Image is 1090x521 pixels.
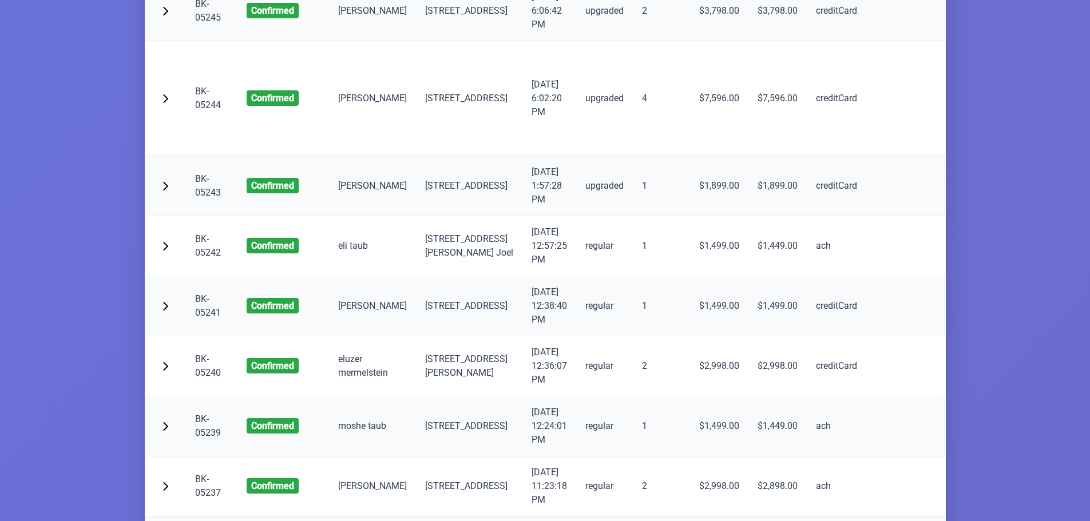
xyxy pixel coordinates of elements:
td: 2 [633,456,690,516]
td: [DATE] 12:38:40 PM [522,276,576,336]
td: regular [576,276,633,336]
td: [DATE] 12:24:01 PM [522,396,576,456]
td: [PERSON_NAME] [329,456,416,516]
td: [PERSON_NAME] [329,276,416,336]
td: [STREET_ADDRESS] [416,396,522,456]
a: BK-05237 [195,474,221,498]
span: confirmed [247,178,299,193]
a: BK-05242 [195,233,221,258]
td: regular [576,396,633,456]
td: [DATE] 11:23:18 PM [522,456,576,516]
td: [DATE] 1:57:28 PM [522,156,576,216]
td: [STREET_ADDRESS] [416,456,522,516]
td: 2 [633,336,690,396]
td: [STREET_ADDRESS][PERSON_NAME] Joel [416,216,522,276]
td: creditCard [807,41,911,156]
td: 1 [633,216,690,276]
td: [STREET_ADDRESS] [416,276,522,336]
td: [DATE] 12:36:07 PM [522,336,576,396]
span: confirmed [247,298,299,313]
span: confirmed [247,478,299,494]
td: 1 [633,276,690,336]
td: 4 [633,41,690,156]
td: creditCard [807,156,911,216]
td: regular [576,456,633,516]
a: BK-05241 [195,293,221,318]
span: confirmed [247,3,299,18]
td: $1,499.00 [690,276,748,336]
td: ach [807,396,911,456]
td: $1,499.00 [690,396,748,456]
a: BK-05244 [195,86,221,110]
td: $7,596.00 [748,41,807,156]
td: [DATE] 12:57:25 PM [522,216,576,276]
span: confirmed [247,418,299,433]
td: $1,899.00 [690,156,748,216]
td: eli taub [329,216,416,276]
td: 1 [633,396,690,456]
td: ach [807,216,911,276]
td: $1,499.00 [748,276,807,336]
td: 1 [633,156,690,216]
td: $2,998.00 [690,336,748,396]
td: creditCard [807,276,911,336]
td: [STREET_ADDRESS] [PERSON_NAME] [416,336,522,396]
a: BK-05240 [195,353,221,378]
td: upgraded [576,41,633,156]
td: [PERSON_NAME] [329,41,416,156]
td: eluzer mermelstein [329,336,416,396]
td: upgraded [576,156,633,216]
td: $2,998.00 [748,336,807,396]
td: [STREET_ADDRESS] [416,156,522,216]
span: confirmed [247,238,299,253]
td: regular [576,216,633,276]
td: $2,998.00 [690,456,748,516]
td: ach [807,456,911,516]
a: BK-05243 [195,173,221,198]
span: confirmed [247,358,299,373]
td: $7,596.00 [690,41,748,156]
a: BK-05239 [195,413,221,438]
td: moshe taub [329,396,416,456]
td: $1,449.00 [748,216,807,276]
td: [STREET_ADDRESS] [416,41,522,156]
td: $1,899.00 [748,156,807,216]
span: confirmed [247,90,299,106]
td: $1,499.00 [690,216,748,276]
td: regular [576,336,633,396]
td: creditCard [807,336,911,396]
td: $1,449.00 [748,396,807,456]
td: [DATE] 6:02:20 PM [522,41,576,156]
td: $2,898.00 [748,456,807,516]
td: [PERSON_NAME] [329,156,416,216]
